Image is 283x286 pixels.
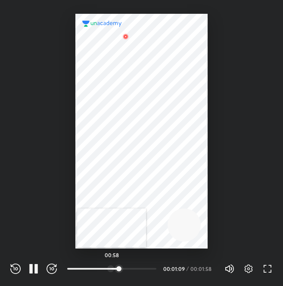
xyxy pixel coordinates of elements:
div: / [187,266,189,271]
div: 00:01:09 [163,266,185,271]
h5: 00:58 [105,252,119,258]
img: wMgqJGBwKWe8AAAAABJRU5ErkJggg== [121,31,131,42]
div: 00:01:58 [190,266,214,271]
img: logo.2a7e12a2.svg [82,21,122,27]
